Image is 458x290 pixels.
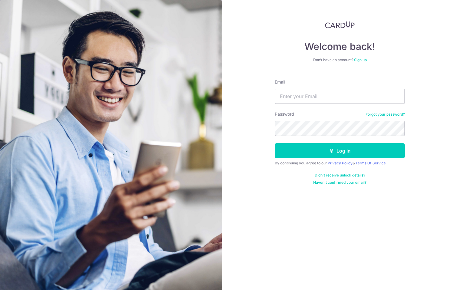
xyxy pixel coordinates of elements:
label: Password [275,111,294,117]
button: Log in [275,143,405,158]
a: Sign up [354,58,367,62]
div: Don’t have an account? [275,58,405,62]
label: Email [275,79,285,85]
div: By continuing you agree to our & [275,161,405,166]
input: Enter your Email [275,89,405,104]
a: Terms Of Service [356,161,386,165]
a: Didn't receive unlock details? [315,173,365,178]
a: Forgot your password? [365,112,405,117]
h4: Welcome back! [275,41,405,53]
a: Haven't confirmed your email? [313,180,366,185]
img: CardUp Logo [325,21,355,28]
a: Privacy Policy [328,161,352,165]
